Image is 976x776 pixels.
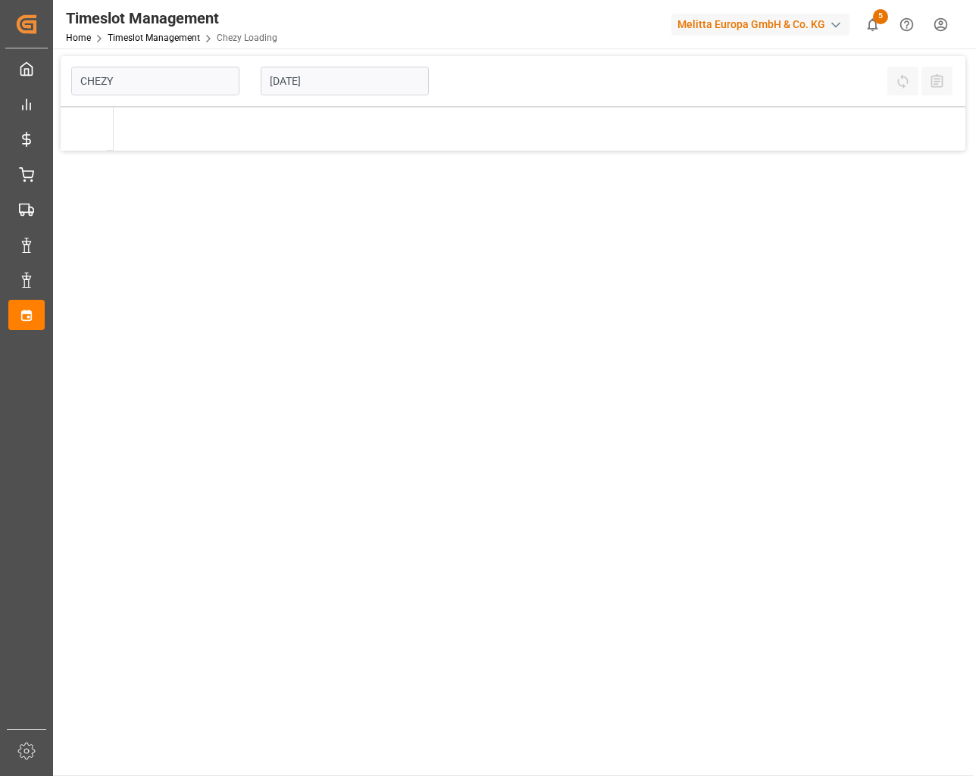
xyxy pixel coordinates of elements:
div: Melitta Europa GmbH & Co. KG [671,14,849,36]
button: Help Center [890,8,924,42]
button: show 5 new notifications [856,8,890,42]
input: DD-MM-YYYY [261,67,429,95]
span: 5 [873,9,888,24]
a: Home [66,33,91,43]
input: Type to search/select [71,67,239,95]
div: Timeslot Management [66,7,277,30]
button: Melitta Europa GmbH & Co. KG [671,10,856,39]
a: Timeslot Management [108,33,200,43]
